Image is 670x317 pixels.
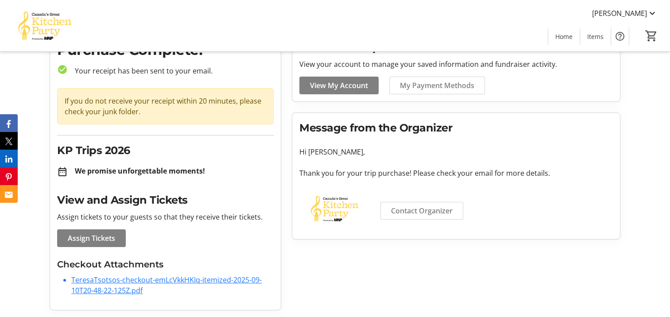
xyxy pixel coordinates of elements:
span: Home [555,32,573,41]
img: Canada’s Great Kitchen Party logo [299,189,370,228]
p: Hi [PERSON_NAME], [299,147,613,157]
mat-icon: date_range [57,166,68,177]
img: Canada’s Great Kitchen Party's Logo [5,4,84,48]
p: Thank you for your trip purchase! Please check your email for more details. [299,168,613,178]
a: TeresaTsotsos-checkout-emLcVkkHKIq-itemized-2025-09-10T20-48-22-125Z.pdf [71,275,262,295]
p: Assign tickets to your guests so that they receive their tickets. [57,212,274,222]
span: Contact Organizer [391,205,453,216]
div: If you do not receive your receipt within 20 minutes, please check your junk folder. [57,88,274,124]
h2: KP Trips 2026 [57,143,274,158]
a: Contact Organizer [380,202,463,220]
a: Home [548,28,580,45]
a: My Payment Methods [389,77,485,94]
button: Cart [643,28,659,44]
a: View My Account [299,77,379,94]
h2: View and Assign Tickets [57,192,274,208]
button: Help [611,27,629,45]
mat-icon: check_circle [57,64,68,75]
span: Items [587,32,604,41]
span: My Payment Methods [400,80,474,91]
button: [PERSON_NAME] [585,6,665,20]
h2: Message from the Organizer [299,120,613,136]
strong: We promise unforgettable moments! [75,166,205,176]
p: View your account to manage your saved information and fundraiser activity. [299,59,613,70]
span: [PERSON_NAME] [592,8,647,19]
p: Your receipt has been sent to your email. [68,66,274,76]
a: Items [580,28,611,45]
a: Assign Tickets [57,229,126,247]
span: Assign Tickets [68,233,115,244]
span: View My Account [310,80,368,91]
h3: Checkout Attachments [57,258,274,271]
